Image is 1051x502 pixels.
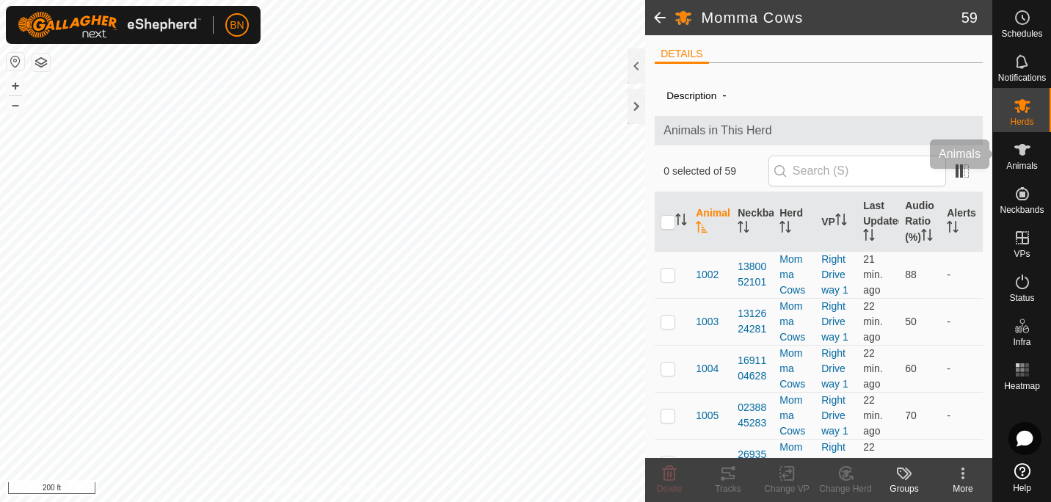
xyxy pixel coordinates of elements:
span: Schedules [1001,29,1042,38]
button: + [7,77,24,95]
th: Neckband [732,192,774,252]
div: 1380052101 [738,259,768,290]
div: Change Herd [816,482,875,495]
div: Momma Cows [779,346,810,392]
a: Privacy Policy [265,483,320,496]
td: - [941,439,983,486]
span: 1003 [696,314,719,330]
span: 1002 [696,267,719,283]
div: 1691104628 [738,353,768,384]
a: Right Drive way 1 [821,347,848,390]
span: Aug 24, 2025, 12:31 PM [863,300,882,343]
th: VP [815,192,857,252]
span: 0 selected of 59 [663,164,768,179]
span: Animals [1006,161,1038,170]
p-sorticon: Activate to sort [921,231,933,243]
span: Neckbands [1000,205,1044,214]
div: 0238845283 [738,400,768,431]
th: Animal [690,192,732,252]
span: 1004 [696,361,719,376]
td: - [941,298,983,345]
td: - [941,392,983,439]
p-sorticon: Activate to sort [696,223,708,235]
a: Right Drive way 1 [821,441,848,484]
p-sorticon: Activate to sort [738,223,749,235]
div: Groups [875,482,934,495]
p-sorticon: Activate to sort [675,216,687,228]
input: Search (S) [768,156,946,186]
span: Animals in This Herd [663,122,974,139]
span: 88 [905,269,917,280]
th: Alerts [941,192,983,252]
a: Right Drive way 1 [821,300,848,343]
p-sorticon: Activate to sort [835,216,847,228]
div: Momma Cows [779,440,810,486]
div: 1312624281 [738,306,768,337]
span: 1005 [696,408,719,423]
span: BN [230,18,244,33]
td: - [941,345,983,392]
div: Change VP [757,482,816,495]
span: Aug 24, 2025, 12:31 PM [863,394,882,437]
span: 72 [905,456,917,468]
div: Momma Cows [779,252,810,298]
div: Momma Cows [779,299,810,345]
span: 60 [905,363,917,374]
a: Help [993,457,1051,498]
span: VPs [1014,250,1030,258]
th: Audio Ratio (%) [899,192,941,252]
li: DETAILS [655,46,708,64]
span: 59 [961,7,978,29]
h2: Momma Cows [701,9,961,26]
a: Contact Us [337,483,380,496]
button: Map Layers [32,54,50,71]
a: Right Drive way 1 [821,394,848,437]
span: Delete [657,484,683,494]
button: – [7,96,24,114]
span: 50 [905,316,917,327]
div: Momma Cows [779,393,810,439]
div: 2693588028 [738,447,768,478]
span: 1501 [696,455,719,470]
th: Last Updated [857,192,899,252]
span: Notifications [998,73,1046,82]
span: Infra [1013,338,1030,346]
span: Aug 24, 2025, 12:31 PM [863,253,882,296]
span: Aug 24, 2025, 12:31 PM [863,347,882,390]
th: Herd [774,192,815,252]
a: Right Drive way 1 [821,253,848,296]
img: Gallagher Logo [18,12,201,38]
span: Heatmap [1004,382,1040,390]
label: Description [666,90,716,101]
span: Status [1009,294,1034,302]
span: Herds [1010,117,1033,126]
span: Aug 24, 2025, 12:30 PM [863,441,882,484]
button: Reset Map [7,53,24,70]
span: - [716,83,732,107]
p-sorticon: Activate to sort [947,223,959,235]
p-sorticon: Activate to sort [863,231,875,243]
span: 70 [905,410,917,421]
td: - [941,251,983,298]
div: Tracks [699,482,757,495]
div: More [934,482,992,495]
p-sorticon: Activate to sort [779,223,791,235]
span: Help [1013,484,1031,492]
